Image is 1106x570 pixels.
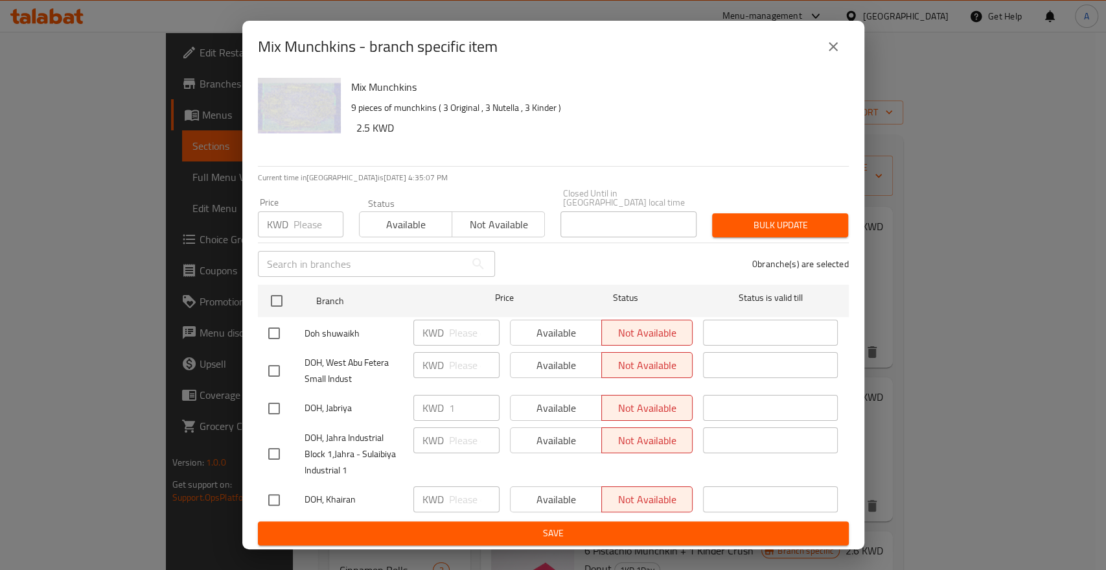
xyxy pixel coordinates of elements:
[449,395,500,421] input: Please enter price
[294,211,343,237] input: Please enter price
[452,211,545,237] button: Not available
[818,31,849,62] button: close
[422,357,444,373] p: KWD
[356,119,838,137] h6: 2.5 KWD
[305,492,403,508] span: DOH, Khairan
[422,400,444,416] p: KWD
[305,326,403,342] span: Doh shuwaikh
[422,433,444,448] p: KWD
[461,290,547,306] span: Price
[258,251,465,277] input: Search in branches
[359,211,452,237] button: Available
[305,355,403,387] span: DOH, West Abu Fetera Small Indust
[365,215,447,234] span: Available
[449,352,500,378] input: Please enter price
[422,325,444,340] p: KWD
[305,430,403,479] span: DOH, Jahra Industrial Block 1,Jahra - Sulaibiya Industrial 1
[558,290,693,306] span: Status
[449,486,500,512] input: Please enter price
[351,78,838,96] h6: Mix Munchkins
[267,217,288,232] p: KWD
[258,521,849,545] button: Save
[268,525,838,541] span: Save
[712,213,848,237] button: Bulk update
[422,492,444,507] p: KWD
[703,290,838,306] span: Status is valid till
[449,320,500,346] input: Please enter price
[258,172,849,184] p: Current time in [GEOGRAPHIC_DATA] is [DATE] 4:35:07 PM
[258,78,341,161] img: Mix Munchkins
[351,100,838,116] p: 9 pieces of munchkins ( 3 Original , 3 Nutella , 3 Kinder )
[722,217,838,233] span: Bulk update
[316,293,451,309] span: Branch
[752,257,849,270] p: 0 branche(s) are selected
[457,215,540,234] span: Not available
[305,400,403,416] span: DOH, Jabriya
[258,36,498,57] h2: Mix Munchkins - branch specific item
[449,427,500,453] input: Please enter price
